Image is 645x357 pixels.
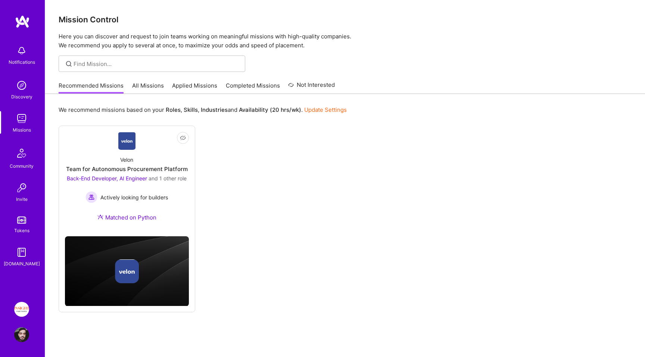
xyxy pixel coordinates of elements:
img: logo [15,15,30,28]
img: teamwork [14,111,29,126]
div: [DOMAIN_NAME] [4,260,40,268]
span: and 1 other role [149,175,187,181]
i: icon EyeClosed [180,135,186,141]
a: Applied Missions [172,82,217,94]
span: Back-End Developer, AI Engineer [67,175,147,181]
a: Company LogoVelonTeam for Autonomous Procurement PlatformBack-End Developer, AI Engineer and 1 ot... [65,132,189,230]
b: Industries [201,106,228,113]
img: Insight Partners: Data & AI - Sourcing [14,302,29,317]
div: Tokens [14,227,29,234]
a: Update Settings [304,106,347,113]
i: icon SearchGrey [65,60,73,68]
img: bell [14,43,29,58]
div: Community [10,162,34,170]
a: Recommended Missions [59,82,124,94]
b: Skills [184,106,198,113]
input: Find Mission... [74,60,240,68]
p: Here you can discover and request to join teams working on meaningful missions with high-quality ... [59,32,632,50]
h3: Mission Control [59,15,632,24]
img: Community [13,144,31,162]
div: Matched on Python [97,214,156,221]
span: Actively looking for builders [100,193,168,201]
b: Availability (20 hrs/wk) [239,106,301,113]
img: cover [65,236,189,306]
b: Roles [166,106,181,113]
div: Missions [13,126,31,134]
a: All Missions [132,82,164,94]
img: discovery [14,78,29,93]
img: Company Logo [118,132,136,150]
a: Insight Partners: Data & AI - Sourcing [12,302,31,317]
img: Company logo [115,259,139,283]
img: Invite [14,180,29,195]
img: Actively looking for builders [85,191,97,203]
img: tokens [17,217,26,224]
a: Completed Missions [226,82,280,94]
p: We recommend missions based on your , , and . [59,106,347,114]
a: User Avatar [12,327,31,342]
div: Team for Autonomous Procurement Platform [66,165,188,173]
img: User Avatar [14,327,29,342]
div: Discovery [11,93,32,101]
div: Invite [16,195,28,203]
div: Notifications [9,58,35,66]
img: Ateam Purple Icon [97,214,103,220]
a: Not Interested [288,80,335,94]
div: Velon [120,156,133,164]
img: guide book [14,245,29,260]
